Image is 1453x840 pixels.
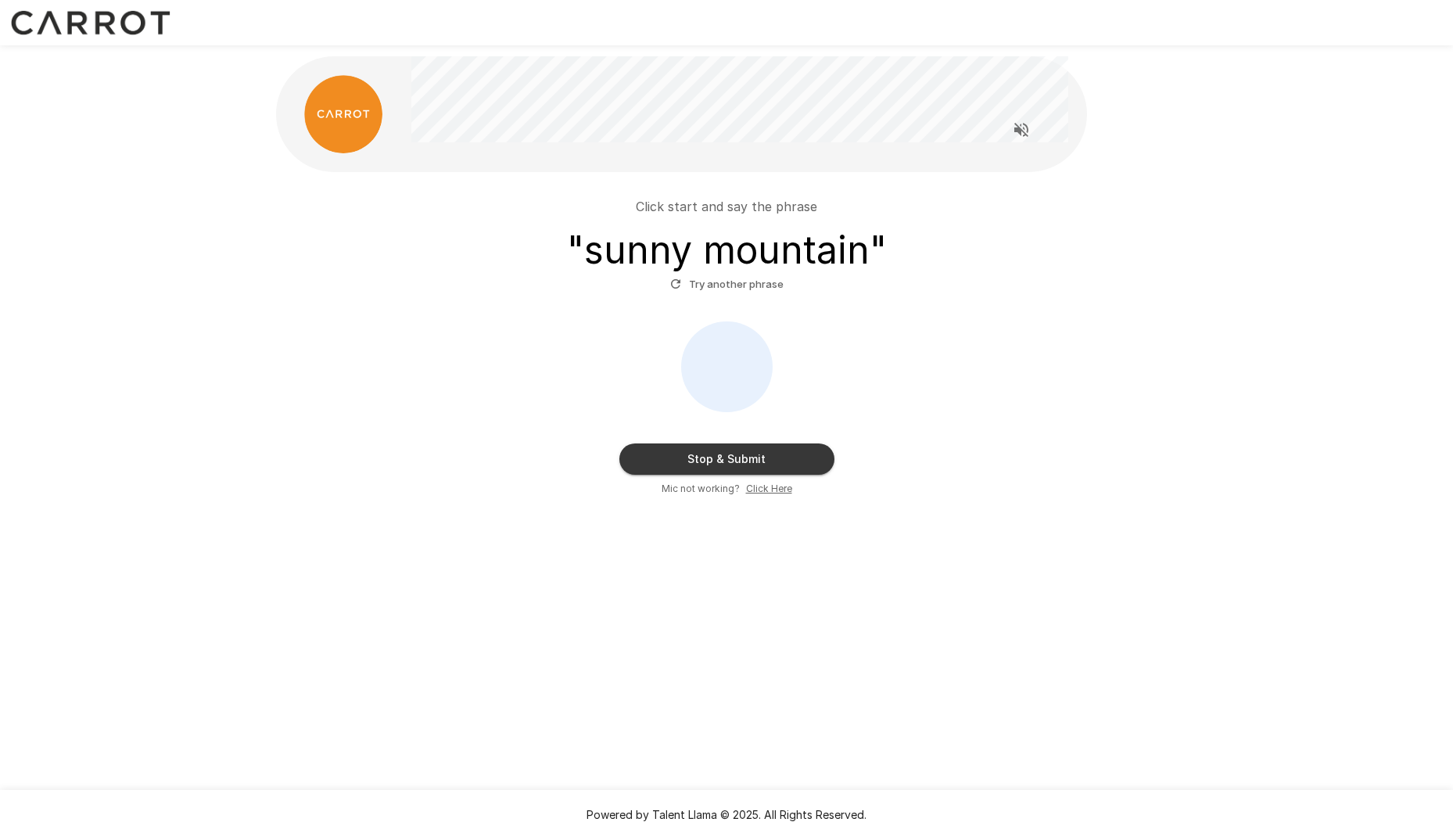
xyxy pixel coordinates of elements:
[662,481,740,497] span: Mic not working?
[1006,114,1037,145] button: Read questions aloud
[304,75,382,153] img: carrot_logo.png
[567,228,887,272] h3: " sunny mountain "
[746,483,792,494] u: Click Here
[619,443,834,475] button: Stop & Submit
[19,807,1434,823] p: Powered by Talent Llama © 2025. All Rights Reserved.
[666,272,787,296] button: Try another phrase
[636,197,817,216] p: Click start and say the phrase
